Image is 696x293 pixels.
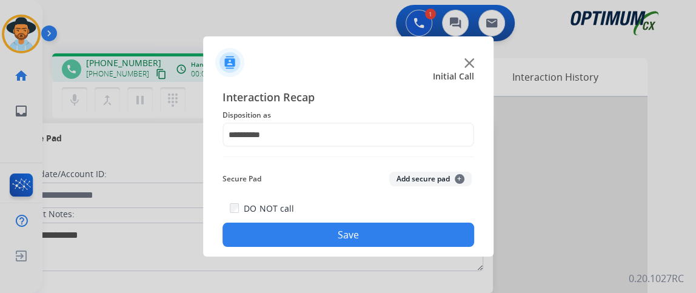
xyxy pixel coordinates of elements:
button: Add secure pad+ [389,172,472,186]
span: Secure Pad [223,172,261,186]
span: + [455,174,464,184]
span: Interaction Recap [223,89,474,108]
img: contact-recap-line.svg [223,157,474,157]
p: 0.20.1027RC [629,271,684,286]
span: Initial Call [433,70,474,83]
img: contactIcon [215,48,244,77]
label: DO NOT call [244,203,293,215]
button: Save [223,223,474,247]
span: Disposition as [223,108,474,123]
